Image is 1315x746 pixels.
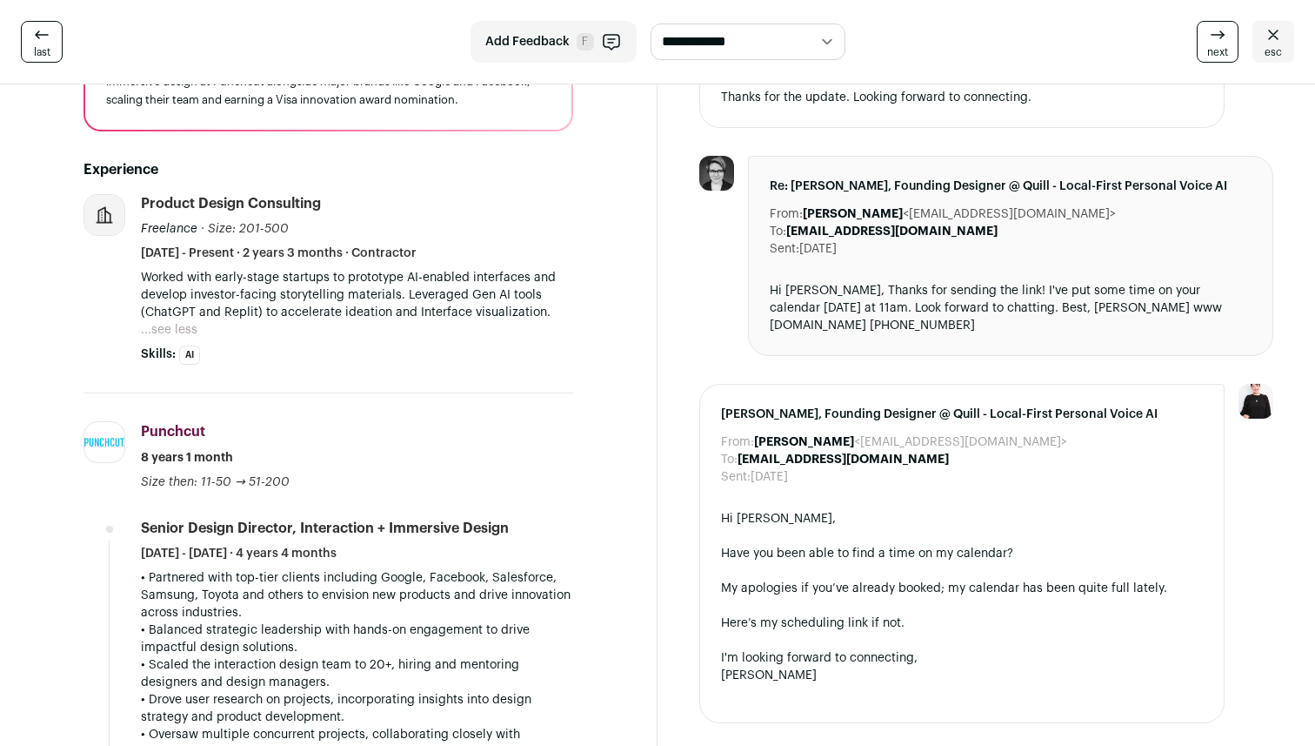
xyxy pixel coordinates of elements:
p: • Partnered with top-tier clients including Google, Facebook, Salesforce, Samsung, Toyota and oth... [141,569,573,622]
button: Add Feedback F [471,21,637,63]
div: Product Design Consulting [141,194,321,213]
dd: [DATE] [751,468,788,486]
p: • Scaled the interaction design team to 20+, hiring and mentoring designers and design managers. [141,656,573,691]
span: [DATE] - [DATE] · 4 years 4 months [141,545,337,562]
span: [DATE] - Present · 2 years 3 months · Contractor [141,245,417,262]
b: [EMAIL_ADDRESS][DOMAIN_NAME] [786,225,998,238]
img: 9240684-medium_jpg [1238,384,1273,419]
p: Worked with early-stage startups to prototype AI-enabled interfaces and develop investor-facing s... [141,269,573,321]
div: My apologies if you’ve already booked; my calendar has been quite full lately. [721,580,1203,597]
a: esc [1252,21,1294,63]
dd: <[EMAIL_ADDRESS][DOMAIN_NAME]> [803,205,1116,223]
span: Re: [PERSON_NAME], Founding Designer @ Quill - Local-First Personal Voice AI [770,178,1252,195]
div: I'm looking forward to connecting, [721,649,1203,667]
p: • Balanced strategic leadership with hands-on engagement to drive impactful design solutions. [141,622,573,656]
span: esc [1265,45,1282,59]
a: last [21,21,63,63]
span: last [34,45,50,59]
span: [PERSON_NAME], Founding Designer @ Quill - Local-First Personal Voice AI [721,406,1203,423]
a: Here’s my scheduling link if not. [721,617,904,629]
b: [EMAIL_ADDRESS][DOMAIN_NAME] [738,454,949,466]
dt: From: [770,205,803,223]
span: Add Feedback [485,33,570,50]
img: 8b1edeee76a1fa15bef4c134db6f9ae577bd19a0c961a3872b24f822925b89f7.jpg [699,156,734,191]
span: F [577,33,594,50]
h2: Experience [83,159,573,180]
span: · Size: 201-500 [201,223,289,235]
a: next [1197,21,1238,63]
span: 8 years 1 month [141,449,233,467]
dt: To: [770,223,786,240]
dt: Sent: [721,468,751,486]
span: next [1207,45,1228,59]
dd: <[EMAIL_ADDRESS][DOMAIN_NAME]> [754,433,1067,451]
p: • Drove user research on projects, incorporating insights into design strategy and product develo... [141,691,573,726]
dt: Sent: [770,240,799,258]
dd: [DATE] [799,240,837,258]
img: company-logo-placeholder-414d4e2ec0e2ddebbe968bf319fdfe5acfe0c9b87f798d344e800bc9a89632a0.png [84,195,124,235]
img: df616fe7fe5622a6f7c45b468f1bf50f657f7128f7a5188fed0fcdddd7c152aa.png [84,438,124,447]
div: Thanks for the update. Looking forward to connecting. [721,89,1203,106]
dt: To: [721,451,738,468]
button: ...see less [141,321,197,339]
div: Hi [PERSON_NAME], [721,510,1203,528]
span: Skills: [141,346,176,363]
div: Have you been able to find a time on my calendar? [721,545,1203,562]
span: Punchcut [141,425,205,439]
span: Freelance [141,223,197,235]
span: Size then: 11-50 → 51-200 [141,476,290,488]
li: AI [179,346,200,365]
div: Hi [PERSON_NAME], Thanks for sending the link! I've put some time on your calendar [DATE] at 11am... [770,282,1252,334]
dt: From: [721,433,754,451]
div: [PERSON_NAME] [721,667,1203,684]
b: [PERSON_NAME] [754,436,854,448]
div: Senior Design Director, Interaction + Immersive Design [141,519,509,538]
b: [PERSON_NAME] [803,208,903,220]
